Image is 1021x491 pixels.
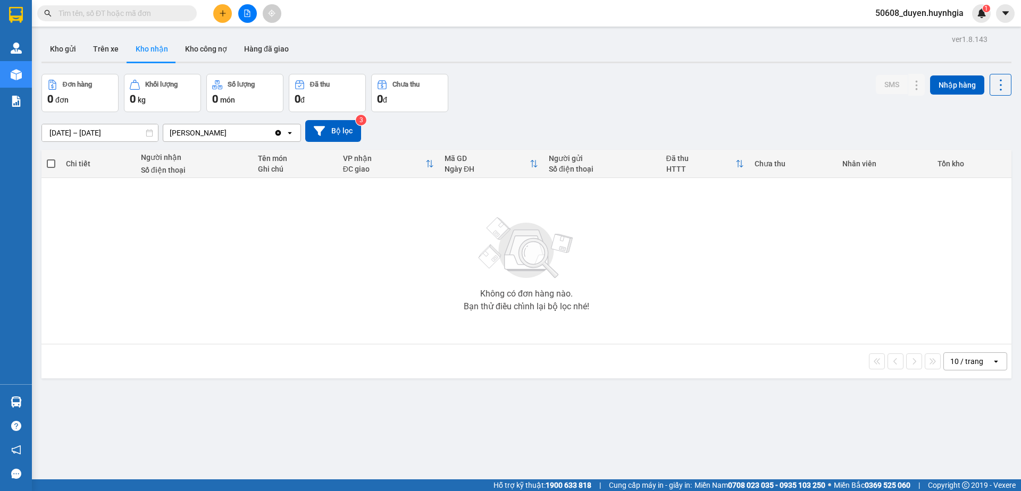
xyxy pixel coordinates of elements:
button: Kho công nợ [177,36,236,62]
button: Trên xe [85,36,127,62]
button: Đã thu0đ [289,74,366,112]
div: Số lượng [228,81,255,88]
span: 0 [47,92,53,105]
img: warehouse-icon [11,396,22,408]
div: ver 1.8.143 [952,33,987,45]
span: Miền Bắc [834,479,910,491]
span: 0 [295,92,300,105]
div: Ghi chú [258,165,332,173]
span: món [220,96,235,104]
svg: open [992,357,1000,366]
button: Kho gửi [41,36,85,62]
span: ⚪️ [828,483,831,487]
span: aim [268,10,275,17]
span: đ [300,96,305,104]
img: svg+xml;base64,PHN2ZyBjbGFzcz0ibGlzdC1wbHVnX19zdmciIHhtbG5zPSJodHRwOi8vd3d3LnczLm9yZy8yMDAwL3N2Zy... [473,211,580,285]
button: Khối lượng0kg [124,74,201,112]
button: SMS [876,75,908,94]
div: VP nhận [343,154,425,163]
div: Mã GD [445,154,530,163]
div: Bạn thử điều chỉnh lại bộ lọc nhé! [464,302,589,311]
div: Chi tiết [66,159,130,168]
input: Selected Cam Đức. [228,128,229,138]
div: 10 / trang [950,356,983,367]
span: đơn [55,96,69,104]
button: Số lượng0món [206,74,283,112]
button: Hàng đã giao [236,36,297,62]
div: Tồn kho [938,159,1006,168]
span: kg [138,96,146,104]
span: Hỗ trợ kỹ thuật: [493,479,591,491]
span: đ [383,96,387,104]
img: warehouse-icon [11,69,22,80]
span: 1 [984,5,988,12]
input: Select a date range. [42,124,158,141]
button: file-add [238,4,257,23]
div: Người nhận [141,153,248,162]
button: Kho nhận [127,36,177,62]
span: | [599,479,601,491]
strong: 0708 023 035 - 0935 103 250 [728,481,825,489]
div: Chưa thu [392,81,420,88]
span: 0 [130,92,136,105]
div: Số điện thoại [141,166,248,174]
strong: 0369 525 060 [865,481,910,489]
img: solution-icon [11,96,22,107]
img: logo-vxr [9,7,23,23]
span: question-circle [11,421,21,431]
img: icon-new-feature [977,9,986,18]
div: HTTT [666,165,735,173]
th: Toggle SortBy [439,150,543,178]
div: Tên món [258,154,332,163]
button: Chưa thu0đ [371,74,448,112]
div: [PERSON_NAME] [170,128,227,138]
span: Miền Nam [694,479,825,491]
button: Bộ lọc [305,120,361,142]
div: Đã thu [666,154,735,163]
span: plus [219,10,227,17]
button: caret-down [996,4,1015,23]
span: | [918,479,920,491]
div: ĐC giao [343,165,425,173]
span: Cung cấp máy in - giấy in: [609,479,692,491]
th: Toggle SortBy [661,150,749,178]
div: Số điện thoại [549,165,656,173]
span: notification [11,445,21,455]
button: aim [263,4,281,23]
div: Chưa thu [755,159,832,168]
span: file-add [244,10,251,17]
span: 50608_duyen.huynhgia [867,6,972,20]
div: Không có đơn hàng nào. [480,290,573,298]
button: Đơn hàng0đơn [41,74,119,112]
img: warehouse-icon [11,43,22,54]
sup: 3 [356,115,366,125]
span: copyright [962,481,969,489]
input: Tìm tên, số ĐT hoặc mã đơn [58,7,184,19]
div: Đơn hàng [63,81,92,88]
div: Khối lượng [145,81,178,88]
button: Nhập hàng [930,75,984,95]
svg: Clear value [274,129,282,137]
span: 0 [377,92,383,105]
button: plus [213,4,232,23]
div: Ngày ĐH [445,165,530,173]
div: Người gửi [549,154,656,163]
div: Đã thu [310,81,330,88]
svg: open [286,129,294,137]
sup: 1 [983,5,990,12]
span: search [44,10,52,17]
span: message [11,469,21,479]
strong: 1900 633 818 [546,481,591,489]
span: 0 [212,92,218,105]
span: caret-down [1001,9,1010,18]
div: Nhân viên [842,159,927,168]
th: Toggle SortBy [338,150,439,178]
